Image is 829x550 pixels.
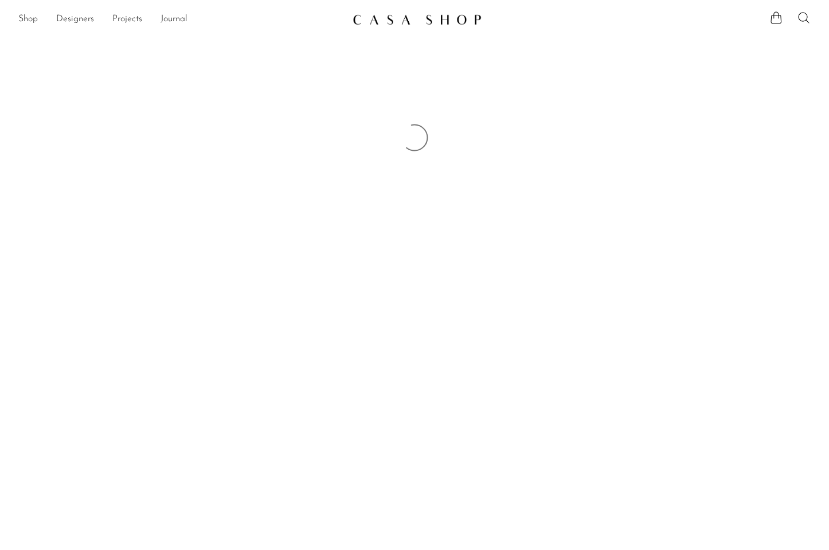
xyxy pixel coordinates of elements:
[18,10,343,29] nav: Desktop navigation
[18,10,343,29] ul: NEW HEADER MENU
[56,12,94,27] a: Designers
[112,12,142,27] a: Projects
[161,12,187,27] a: Journal
[18,12,38,27] a: Shop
